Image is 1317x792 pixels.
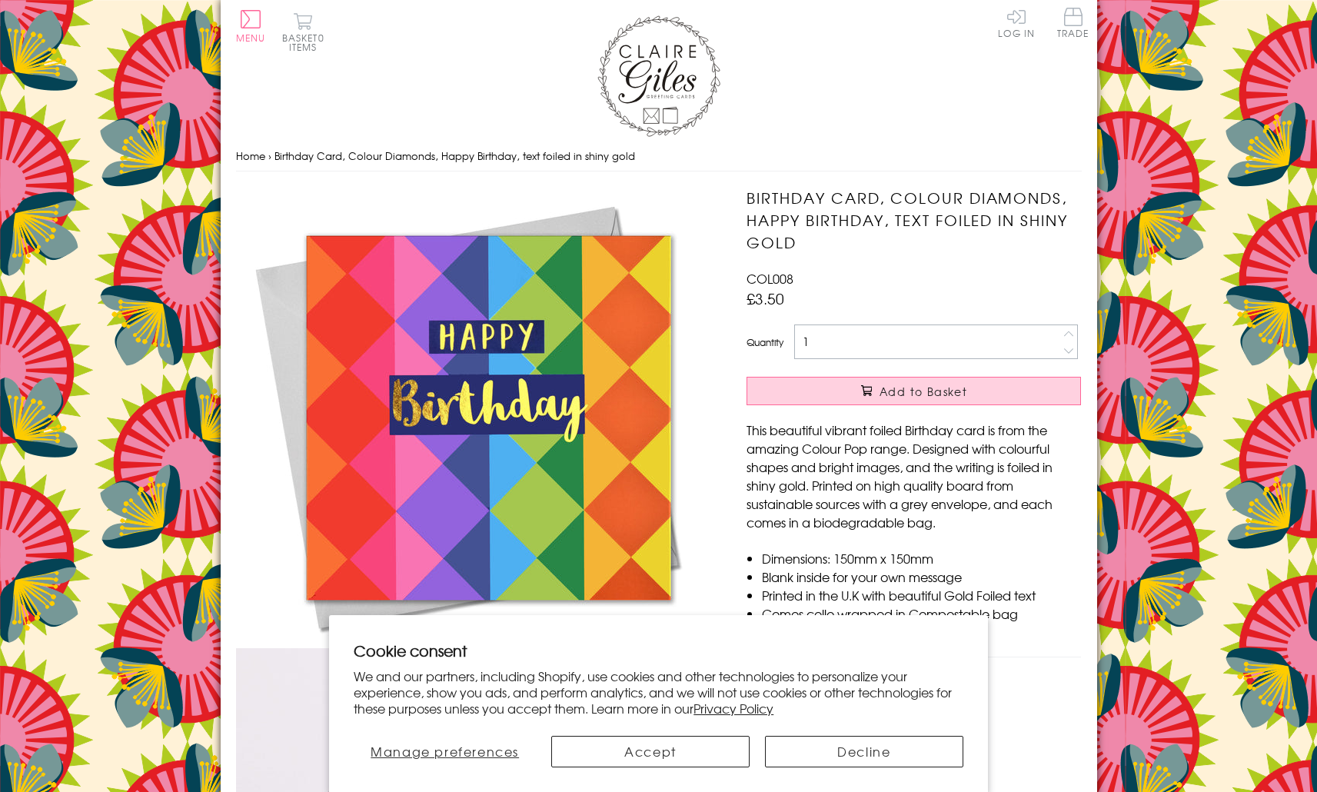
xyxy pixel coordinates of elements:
span: › [268,148,271,163]
span: COL008 [747,269,793,288]
li: Dimensions: 150mm x 150mm [762,549,1081,567]
a: Trade [1057,8,1089,41]
img: Birthday Card, Colour Diamonds, Happy Birthday, text foiled in shiny gold [236,187,697,648]
span: Menu [236,31,266,45]
p: This beautiful vibrant foiled Birthday card is from the amazing Colour Pop range. Designed with c... [747,421,1081,531]
li: Printed in the U.K with beautiful Gold Foiled text [762,586,1081,604]
a: Home [236,148,265,163]
li: Blank inside for your own message [762,567,1081,586]
label: Quantity [747,335,783,349]
img: Claire Giles Greetings Cards [597,15,720,137]
button: Accept [551,736,750,767]
button: Decline [765,736,963,767]
span: Add to Basket [880,384,967,399]
span: Trade [1057,8,1089,38]
span: Birthday Card, Colour Diamonds, Happy Birthday, text foiled in shiny gold [274,148,635,163]
span: £3.50 [747,288,784,309]
button: Add to Basket [747,377,1081,405]
button: Menu [236,10,266,42]
nav: breadcrumbs [236,141,1082,172]
span: 0 items [289,31,324,54]
p: We and our partners, including Shopify, use cookies and other technologies to personalize your ex... [354,668,963,716]
button: Basket0 items [282,12,324,52]
span: Manage preferences [371,742,519,760]
button: Manage preferences [354,736,536,767]
h2: Cookie consent [354,640,963,661]
li: Comes cello wrapped in Compostable bag [762,604,1081,623]
a: Log In [998,8,1035,38]
a: Privacy Policy [693,699,773,717]
h1: Birthday Card, Colour Diamonds, Happy Birthday, text foiled in shiny gold [747,187,1081,253]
